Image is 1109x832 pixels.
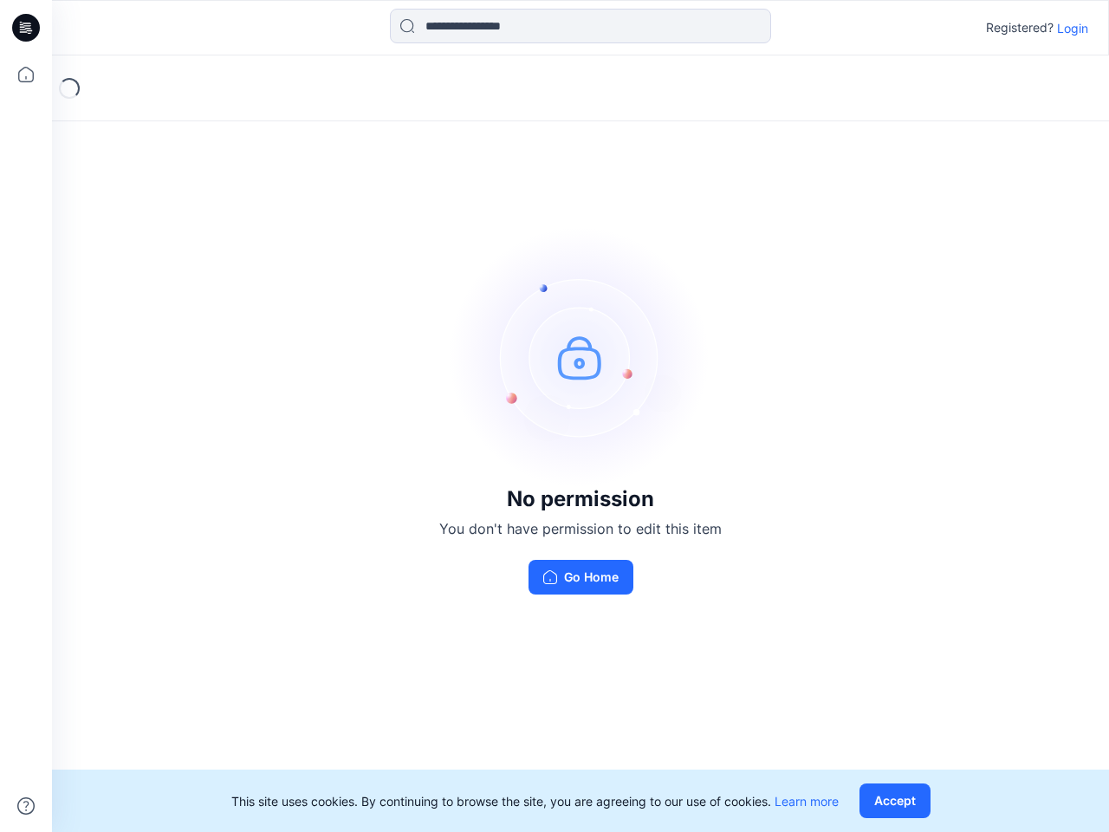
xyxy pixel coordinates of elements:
[451,227,710,487] img: no-perm.svg
[775,794,839,809] a: Learn more
[529,560,633,595] button: Go Home
[231,792,839,810] p: This site uses cookies. By continuing to browse the site, you are agreeing to our use of cookies.
[439,518,722,539] p: You don't have permission to edit this item
[859,783,931,818] button: Accept
[1057,19,1088,37] p: Login
[986,17,1054,38] p: Registered?
[439,487,722,511] h3: No permission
